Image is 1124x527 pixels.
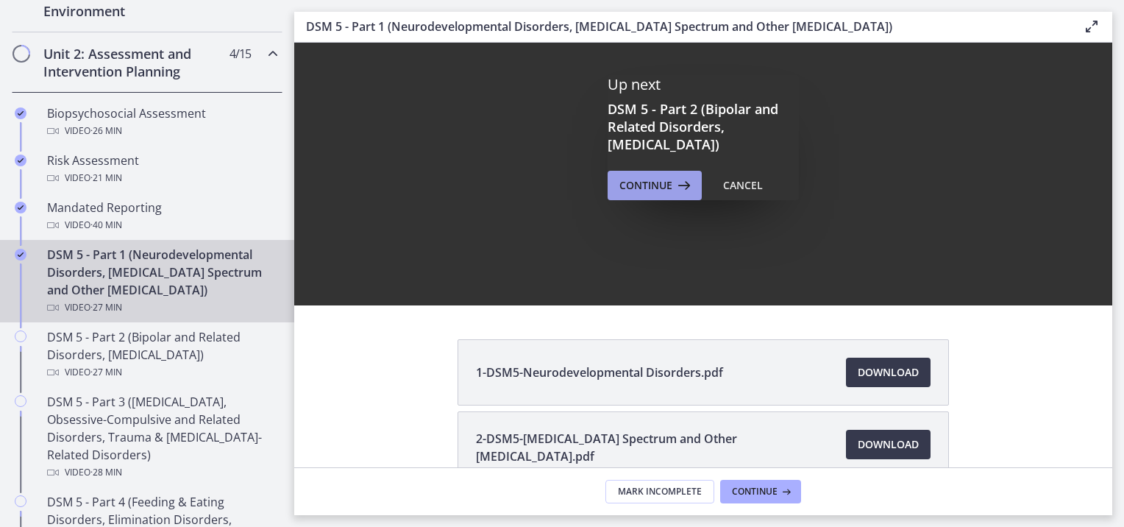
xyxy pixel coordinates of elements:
[47,216,277,234] div: Video
[90,299,122,316] span: · 27 min
[618,486,702,498] span: Mark Incomplete
[858,436,919,453] span: Download
[90,169,122,187] span: · 21 min
[476,364,723,381] span: 1-DSM5-Neurodevelopmental Disorders.pdf
[47,393,277,481] div: DSM 5 - Part 3 ([MEDICAL_DATA], Obsessive-Compulsive and Related Disorders, Trauma & [MEDICAL_DAT...
[306,18,1059,35] h3: DSM 5 - Part 1 (Neurodevelopmental Disorders, [MEDICAL_DATA] Spectrum and Other [MEDICAL_DATA])
[846,430,931,459] a: Download
[608,100,799,153] h3: DSM 5 - Part 2 (Bipolar and Related Disorders, [MEDICAL_DATA])
[732,486,778,498] span: Continue
[47,299,277,316] div: Video
[15,249,26,261] i: Completed
[858,364,919,381] span: Download
[47,152,277,187] div: Risk Assessment
[15,107,26,119] i: Completed
[230,45,251,63] span: 4 / 15
[605,480,714,503] button: Mark Incomplete
[608,171,702,200] button: Continue
[47,122,277,140] div: Video
[723,177,763,194] div: Cancel
[43,45,223,80] h2: Unit 2: Assessment and Intervention Planning
[47,199,277,234] div: Mandated Reporting
[846,358,931,387] a: Download
[47,169,277,187] div: Video
[476,430,828,465] span: 2-DSM5-[MEDICAL_DATA] Spectrum and Other [MEDICAL_DATA].pdf
[47,364,277,381] div: Video
[15,202,26,213] i: Completed
[90,216,122,234] span: · 40 min
[15,155,26,166] i: Completed
[608,75,799,94] p: Up next
[90,122,122,140] span: · 26 min
[47,464,277,481] div: Video
[47,246,277,316] div: DSM 5 - Part 1 (Neurodevelopmental Disorders, [MEDICAL_DATA] Spectrum and Other [MEDICAL_DATA])
[619,177,672,194] span: Continue
[47,105,277,140] div: Biopsychosocial Assessment
[90,464,122,481] span: · 28 min
[47,328,277,381] div: DSM 5 - Part 2 (Bipolar and Related Disorders, [MEDICAL_DATA])
[720,480,801,503] button: Continue
[711,171,775,200] button: Cancel
[90,364,122,381] span: · 27 min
